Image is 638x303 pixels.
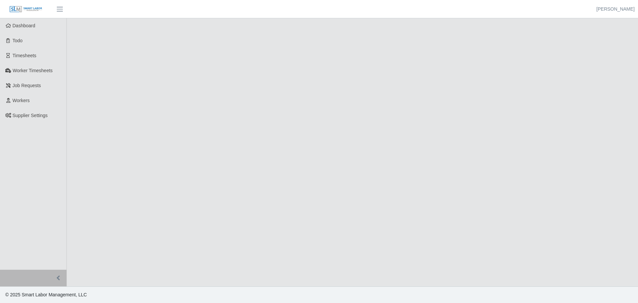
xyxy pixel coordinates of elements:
[13,113,48,118] span: Supplier Settings
[13,83,41,88] span: Job Requests
[13,23,36,28] span: Dashboard
[13,38,23,43] span: Todo
[13,68,53,73] span: Worker Timesheets
[5,292,87,297] span: © 2025 Smart Labor Management, LLC
[13,98,30,103] span: Workers
[9,6,43,13] img: SLM Logo
[13,53,37,58] span: Timesheets
[596,6,635,13] a: [PERSON_NAME]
